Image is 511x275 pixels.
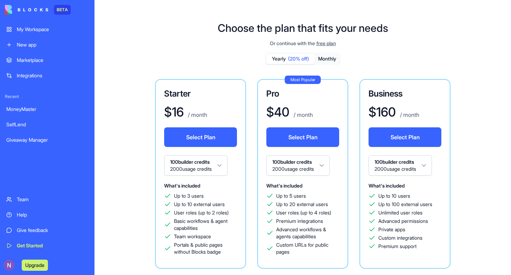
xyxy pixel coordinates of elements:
[2,133,92,147] a: Giveaway Manager
[266,105,289,119] h1: $ 40
[17,26,88,33] div: My Workspace
[292,111,313,119] p: / month
[174,218,237,232] span: Basic workflows & agent capabilities
[5,5,48,15] img: logo
[174,233,211,240] span: Team workspace
[17,242,88,249] div: Get Started
[5,5,71,15] a: BETA
[164,183,200,189] span: What's included
[266,88,339,99] h3: Pro
[164,105,184,119] h1: $ 16
[266,127,339,147] button: Select Plan
[174,241,237,255] span: Portals & public pages without Blocks badge
[54,5,71,15] div: BETA
[378,218,428,225] span: Advanced permissions
[17,196,88,203] div: Team
[369,127,441,147] button: Select Plan
[2,208,92,222] a: Help
[316,40,336,47] span: free plan
[378,243,416,250] span: Premium support
[266,183,302,189] span: What's included
[266,54,315,64] button: Yearly
[378,234,422,241] span: Custom integrations
[270,40,315,47] span: Or continue with the
[17,72,88,79] div: Integrations
[2,53,92,67] a: Marketplace
[369,105,396,119] h1: $ 160
[2,69,92,83] a: Integrations
[285,76,321,84] div: Most Popular
[2,94,92,99] span: Recent
[378,226,405,233] span: Private apps
[315,54,339,64] button: Monthly
[276,218,323,225] span: Premium integrations
[164,88,237,99] h3: Starter
[2,239,92,253] a: Get Started
[2,102,92,116] a: MoneyMaster
[174,201,225,208] span: Up to 10 external users
[369,183,405,189] span: What's included
[174,209,229,216] span: User roles (up to 2 roles)
[218,22,388,34] h1: Choose the plan that fits your needs
[276,201,328,208] span: Up to 20 external users
[187,111,207,119] p: / month
[17,211,88,218] div: Help
[378,209,422,216] span: Unlimited user roles
[288,55,309,62] span: (20% off)
[378,192,410,199] span: Up to 10 users
[174,192,204,199] span: Up to 3 users
[2,223,92,237] a: Give feedback
[2,22,92,36] a: My Workspace
[2,118,92,132] a: SelfLend
[276,241,339,255] span: Custom URLs for public pages
[378,201,432,208] span: Up to 100 external users
[6,136,88,143] div: Giveaway Manager
[276,209,331,216] span: User roles (up to 4 roles)
[164,127,237,147] button: Select Plan
[399,111,419,119] p: / month
[369,88,441,99] h3: Business
[276,226,339,240] span: Advanced workflows & agents capabilities
[276,192,306,199] span: Up to 5 users
[6,121,88,128] div: SelfLend
[22,260,48,271] button: Upgrade
[17,227,88,234] div: Give feedback
[2,38,92,52] a: New app
[22,261,48,268] a: Upgrade
[2,192,92,206] a: Team
[6,106,88,113] div: MoneyMaster
[17,41,88,48] div: New app
[3,260,15,271] img: ACg8ocKqpMLrjRbjw3-EunZZHqD1E129EI-fRv5qrrmmBfEv7-rekQ=s96-c
[17,57,88,64] div: Marketplace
